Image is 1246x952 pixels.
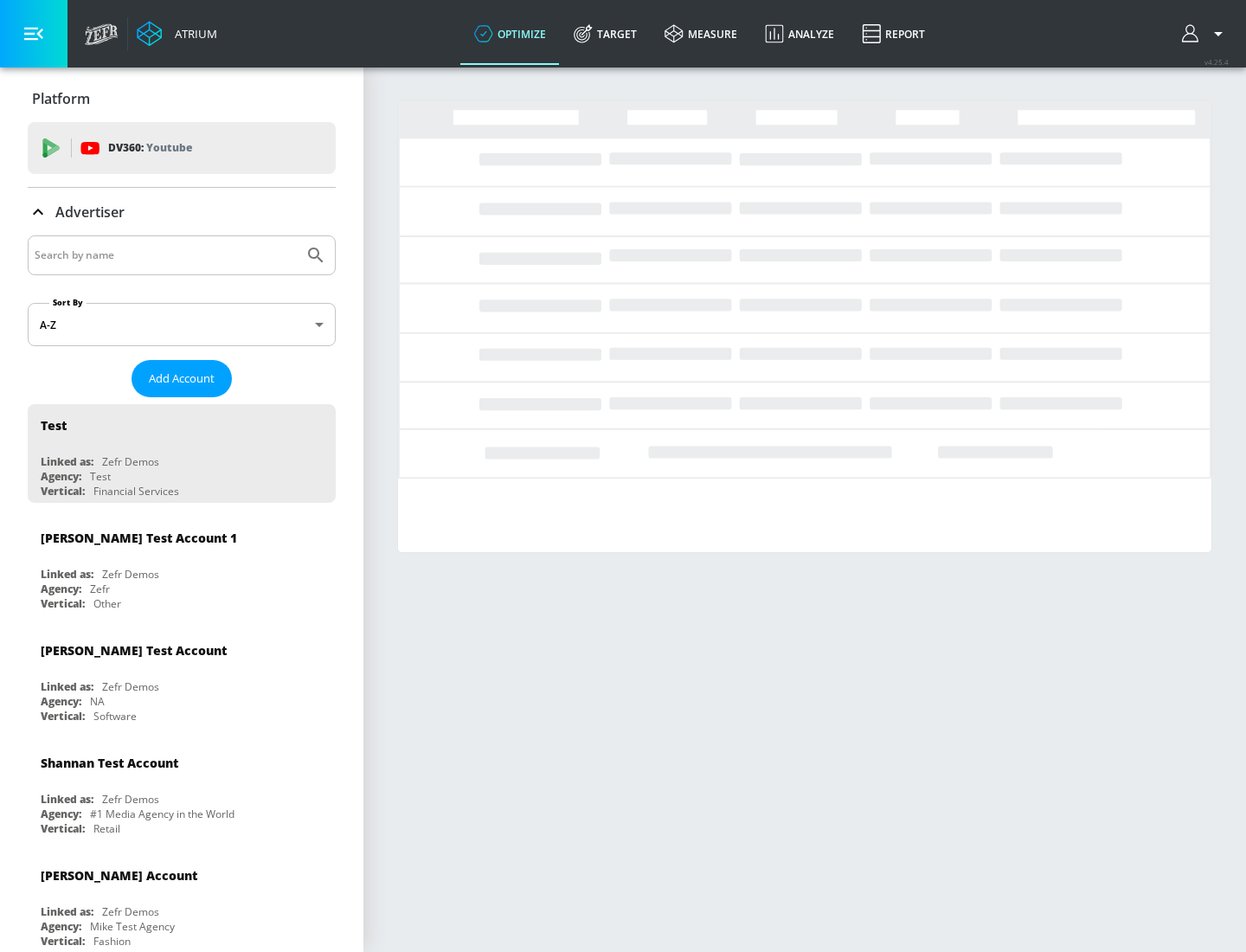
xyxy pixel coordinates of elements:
[90,582,110,596] div: Zefr
[90,919,175,934] div: Mike Test Agency
[102,567,159,582] div: Zefr Demos
[651,3,751,65] a: measure
[41,821,85,836] div: Vertical:
[32,89,90,108] p: Platform
[28,517,336,615] div: [PERSON_NAME] Test Account 1Linked as:Zefr DemosAgency:ZefrVertical:Other
[41,867,197,884] div: [PERSON_NAME] Account
[90,694,105,709] div: NA
[93,934,131,949] div: Fashion
[28,629,336,728] div: [PERSON_NAME] Test AccountLinked as:Zefr DemosAgency:NAVertical:Software
[41,530,237,546] div: [PERSON_NAME] Test Account 1
[41,469,81,484] div: Agency:
[55,203,125,222] p: Advertiser
[102,904,159,919] div: Zefr Demos
[848,3,939,65] a: Report
[90,469,111,484] div: Test
[93,709,137,724] div: Software
[41,792,93,807] div: Linked as:
[41,642,227,659] div: [PERSON_NAME] Test Account
[93,821,120,836] div: Retail
[146,138,192,157] p: Youtube
[28,404,336,503] div: TestLinked as:Zefr DemosAgency:TestVertical:Financial Services
[751,3,848,65] a: Analyze
[132,360,232,397] button: Add Account
[28,742,336,840] div: Shannan Test AccountLinked as:Zefr DemosAgency:#1 Media Agency in the WorldVertical:Retail
[35,244,297,267] input: Search by name
[28,188,336,236] div: Advertiser
[41,755,178,771] div: Shannan Test Account
[28,122,336,174] div: DV360: Youtube
[28,303,336,346] div: A-Z
[1204,57,1229,67] span: v 4.25.4
[102,679,159,694] div: Zefr Demos
[102,454,159,469] div: Zefr Demos
[41,709,85,724] div: Vertical:
[90,807,234,821] div: #1 Media Agency in the World
[41,454,93,469] div: Linked as:
[49,297,87,308] label: Sort By
[41,484,85,499] div: Vertical:
[41,679,93,694] div: Linked as:
[102,792,159,807] div: Zefr Demos
[460,3,560,65] a: optimize
[149,369,215,389] span: Add Account
[41,904,93,919] div: Linked as:
[28,74,336,123] div: Platform
[41,567,93,582] div: Linked as:
[108,138,192,158] p: DV360:
[41,934,85,949] div: Vertical:
[41,807,81,821] div: Agency:
[41,596,85,611] div: Vertical:
[41,919,81,934] div: Agency:
[93,484,179,499] div: Financial Services
[41,694,81,709] div: Agency:
[137,21,217,47] a: Atrium
[93,596,121,611] div: Other
[41,582,81,596] div: Agency:
[168,26,217,42] div: Atrium
[560,3,651,65] a: Target
[41,417,67,434] div: Test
